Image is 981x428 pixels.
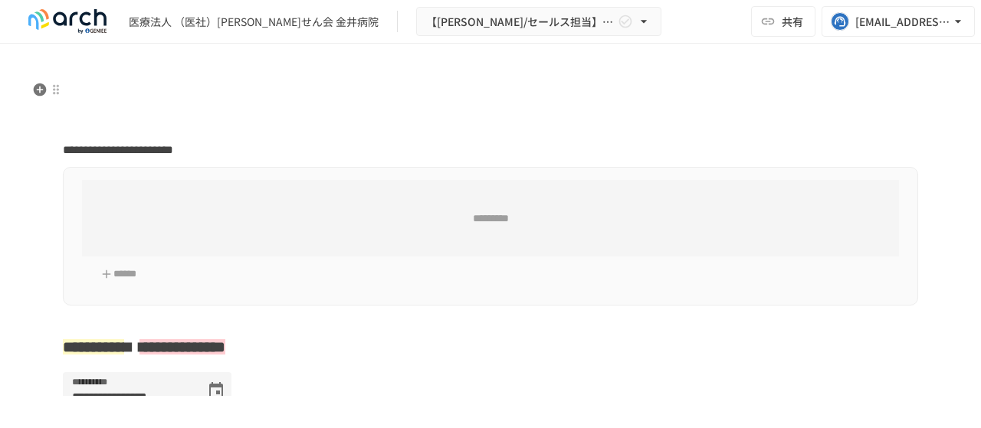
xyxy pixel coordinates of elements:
[129,14,379,30] div: 医療法人 （医社）[PERSON_NAME]せん会 金井病院
[201,375,231,406] button: Choose date, selected date is 2025年9月2日
[751,6,815,37] button: 共有
[822,6,975,37] button: [EMAIL_ADDRESS][DOMAIN_NAME]
[855,12,950,31] div: [EMAIL_ADDRESS][DOMAIN_NAME]
[18,9,116,34] img: logo-default@2x-9cf2c760.svg
[416,7,661,37] button: 【[PERSON_NAME]/セールス担当】医療法人社団淀さんせん会 金井病院様_初期設定サポート
[426,12,615,31] span: 【[PERSON_NAME]/セールス担当】医療法人社団淀さんせん会 金井病院様_初期設定サポート
[782,13,803,30] span: 共有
